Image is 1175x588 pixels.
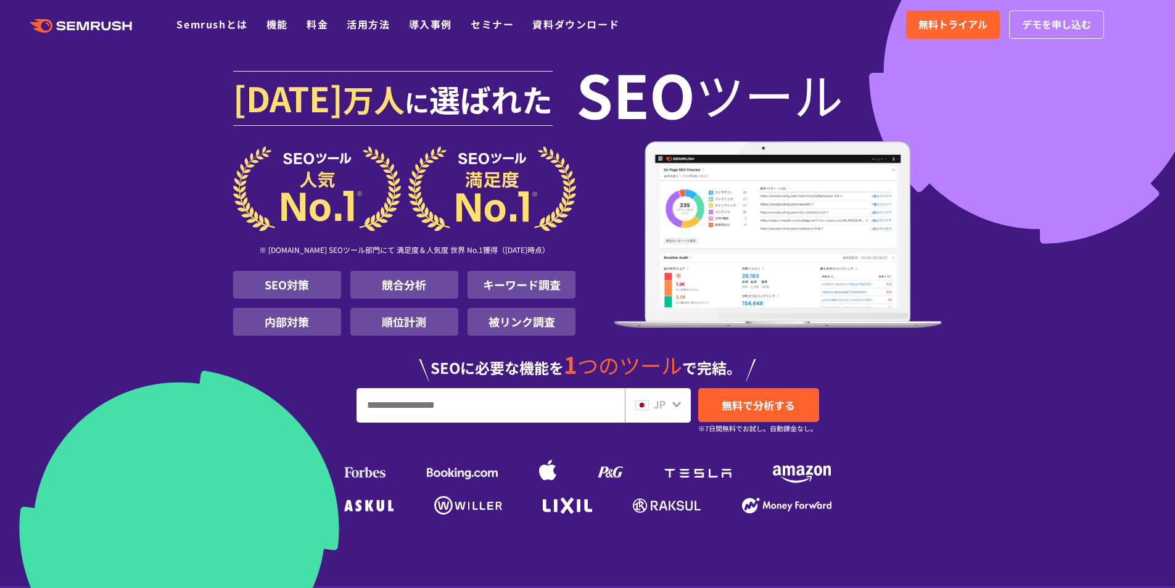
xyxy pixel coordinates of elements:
[654,397,666,412] span: JP
[576,69,695,118] span: SEO
[906,10,1000,39] a: 無料トライアル
[233,73,343,122] span: [DATE]
[233,231,576,271] div: ※ [DOMAIN_NAME] SEOツール部門にて 満足度＆人気度 世界 No.1獲得（[DATE]時点）
[468,271,575,299] li: キーワード調査
[350,308,458,336] li: 順位計測
[357,389,624,422] input: URL、キーワードを入力してください
[1009,10,1104,39] a: デモを申し込む
[577,350,682,380] span: つのツール
[429,77,553,121] span: 選ばれた
[350,271,458,299] li: 競合分析
[343,77,405,121] span: 万人
[266,17,288,31] a: 機能
[682,357,741,378] span: で完結。
[698,388,819,422] a: 無料で分析する
[471,17,514,31] a: セミナー
[405,84,429,120] span: に
[918,17,987,33] span: 無料トライアル
[532,17,619,31] a: 資料ダウンロード
[722,397,795,413] span: 無料で分析する
[233,341,942,381] div: SEOに必要な機能を
[233,271,341,299] li: SEO対策
[468,308,575,336] li: 被リンク調査
[1022,17,1091,33] span: デモを申し込む
[233,308,341,336] li: 内部対策
[695,69,843,118] span: ツール
[564,347,577,381] span: 1
[347,17,390,31] a: 活用方法
[698,423,817,434] small: ※7日間無料でお試し。自動課金なし。
[409,17,452,31] a: 導入事例
[307,17,328,31] a: 料金
[176,17,247,31] a: Semrushとは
